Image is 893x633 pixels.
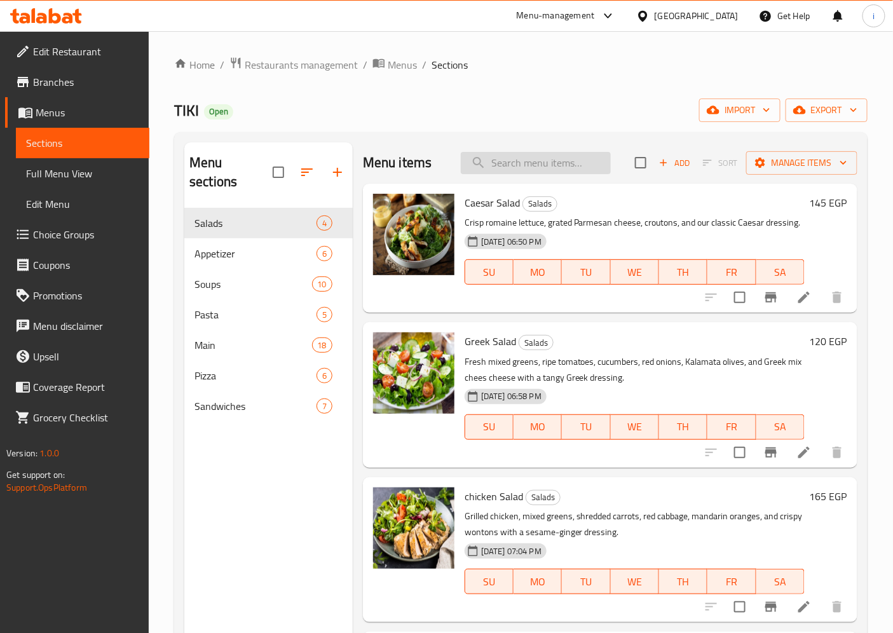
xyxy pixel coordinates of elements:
span: i [873,9,875,23]
button: Branch-specific-item [756,282,786,313]
button: SU [465,414,514,440]
span: Add [657,156,692,170]
span: Appetizer [194,246,317,261]
a: Edit menu item [796,290,812,305]
div: items [317,215,332,231]
span: Full Menu View [26,166,139,181]
span: Select to update [726,284,753,311]
a: Promotions [5,280,149,311]
div: items [317,368,332,383]
span: FR [712,573,751,591]
a: Edit menu item [796,445,812,460]
span: Menus [388,57,417,72]
span: TH [664,263,702,282]
span: Select section first [695,153,746,173]
div: items [312,337,332,353]
li: / [220,57,224,72]
span: Restaurants management [245,57,358,72]
span: Salads [526,490,560,505]
span: Select to update [726,594,753,620]
a: Grocery Checklist [5,402,149,433]
span: SA [761,263,800,282]
a: Sections [16,128,149,158]
span: FR [712,418,751,436]
button: Branch-specific-item [756,592,786,622]
span: Main [194,337,311,353]
span: Add item [654,153,695,173]
a: Edit Restaurant [5,36,149,67]
span: Soups [194,276,311,292]
span: 6 [317,248,332,260]
button: MO [514,259,562,285]
li: / [363,57,367,72]
span: Salads [194,215,317,231]
span: Menu disclaimer [33,318,139,334]
button: MO [514,414,562,440]
span: Select section [627,149,654,176]
span: [DATE] 06:58 PM [476,390,547,402]
span: Version: [6,445,37,461]
span: MO [519,418,557,436]
button: WE [611,259,659,285]
span: Caesar Salad [465,193,520,212]
span: chicken Salad [465,487,523,506]
span: [DATE] 07:04 PM [476,545,547,557]
span: TU [567,573,605,591]
span: TIKI [174,96,199,125]
div: Main18 [184,330,353,360]
button: import [699,99,781,122]
a: Coverage Report [5,372,149,402]
span: Select to update [726,439,753,466]
button: TH [659,259,707,285]
div: Sandwiches7 [184,391,353,421]
span: Choice Groups [33,227,139,242]
nav: Menu sections [184,203,353,426]
span: 18 [313,339,332,351]
a: Upsell [5,341,149,372]
a: Menus [372,57,417,73]
span: TU [567,263,605,282]
button: MO [514,569,562,594]
span: Grocery Checklist [33,410,139,425]
button: SA [756,569,805,594]
span: 6 [317,370,332,382]
span: Sort sections [292,157,322,187]
a: Edit Menu [16,189,149,219]
button: TH [659,569,707,594]
a: Full Menu View [16,158,149,189]
h2: Menu sections [189,153,273,191]
span: Get support on: [6,466,65,483]
button: FR [707,569,756,594]
div: Salads [522,196,557,212]
a: Choice Groups [5,219,149,250]
h6: 165 EGP [810,487,847,505]
img: chicken Salad [373,487,454,569]
span: Sections [432,57,468,72]
span: Pasta [194,307,317,322]
nav: breadcrumb [174,57,868,73]
div: Pasta5 [184,299,353,330]
span: Edit Menu [26,196,139,212]
span: Upsell [33,349,139,364]
span: Manage items [756,155,847,171]
a: Edit menu item [796,599,812,615]
span: Menus [36,105,139,120]
span: WE [616,263,654,282]
span: Coverage Report [33,379,139,395]
div: Menu-management [517,8,595,24]
button: export [786,99,868,122]
span: Sections [26,135,139,151]
div: Soups10 [184,269,353,299]
button: Branch-specific-item [756,437,786,468]
div: Open [204,104,233,119]
a: Coupons [5,250,149,280]
span: SU [470,263,508,282]
button: SU [465,259,514,285]
div: Sandwiches [194,398,317,414]
button: WE [611,569,659,594]
span: MO [519,573,557,591]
